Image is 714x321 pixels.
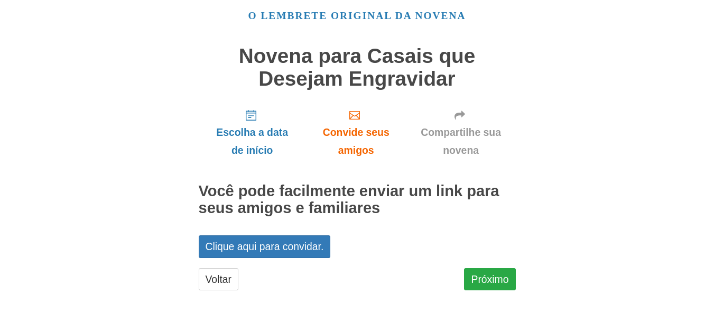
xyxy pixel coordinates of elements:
a: Voltar [199,268,239,290]
font: Novena para Casais que Desejam Engravidar [239,44,476,90]
a: Convide seus amigos [306,100,406,165]
font: Convide seus amigos [323,126,390,156]
font: Clique aqui para convidar. [206,241,324,253]
font: Escolha a data de início [216,126,288,156]
font: Compartilhe sua novena [421,126,501,156]
a: Clique aqui para convidar. [199,235,331,258]
a: Escolha a data de início [199,100,306,165]
font: Voltar [206,273,232,285]
a: O lembrete original da novena [248,10,466,21]
font: Você pode facilmente enviar um link para seus amigos e familiares [199,182,499,216]
a: Compartilhe sua novena [406,100,516,165]
a: Próximo [464,268,515,290]
font: Próximo [471,273,508,285]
